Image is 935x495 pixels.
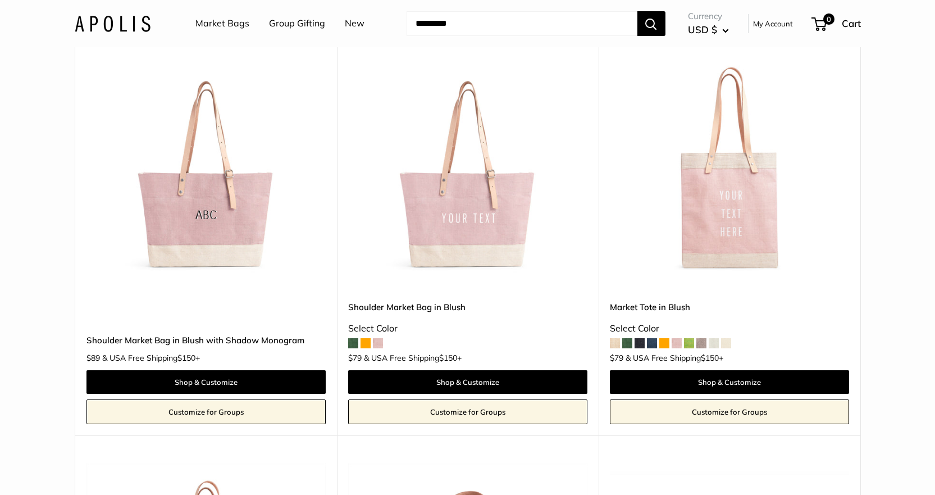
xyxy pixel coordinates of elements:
[610,50,849,289] img: Market Tote in Blush
[86,334,326,347] a: Shoulder Market Bag in Blush with Shadow Monogram
[348,399,587,424] a: Customize for Groups
[86,50,326,289] a: Shoulder Market Bag in Blush with Shadow MonogramShoulder Market Bag in Blush with Shadow Monogram
[637,11,665,36] button: Search
[177,353,195,363] span: $150
[348,370,587,394] a: Shop & Customize
[345,15,364,32] a: New
[75,15,150,31] img: Apolis
[688,21,729,39] button: USD $
[610,370,849,394] a: Shop & Customize
[688,24,717,35] span: USD $
[269,15,325,32] a: Group Gifting
[348,320,587,337] div: Select Color
[86,353,100,363] span: $89
[195,15,249,32] a: Market Bags
[407,11,637,36] input: Search...
[364,354,462,362] span: & USA Free Shipping +
[86,370,326,394] a: Shop & Customize
[610,320,849,337] div: Select Color
[823,13,834,25] span: 0
[439,353,457,363] span: $150
[610,399,849,424] a: Customize for Groups
[842,17,861,29] span: Cart
[348,301,587,314] a: Shoulder Market Bag in Blush
[348,50,587,289] img: Shoulder Market Bag in Blush
[86,50,326,289] img: Shoulder Market Bag in Blush with Shadow Monogram
[688,8,729,24] span: Currency
[348,50,587,289] a: Shoulder Market Bag in BlushShoulder Market Bag in Blush
[701,353,719,363] span: $150
[626,354,723,362] span: & USA Free Shipping +
[813,15,861,33] a: 0 Cart
[753,17,793,30] a: My Account
[102,354,200,362] span: & USA Free Shipping +
[610,50,849,289] a: Market Tote in BlushMarket Tote in Blush
[610,301,849,314] a: Market Tote in Blush
[348,353,362,363] span: $79
[610,353,623,363] span: $79
[86,399,326,424] a: Customize for Groups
